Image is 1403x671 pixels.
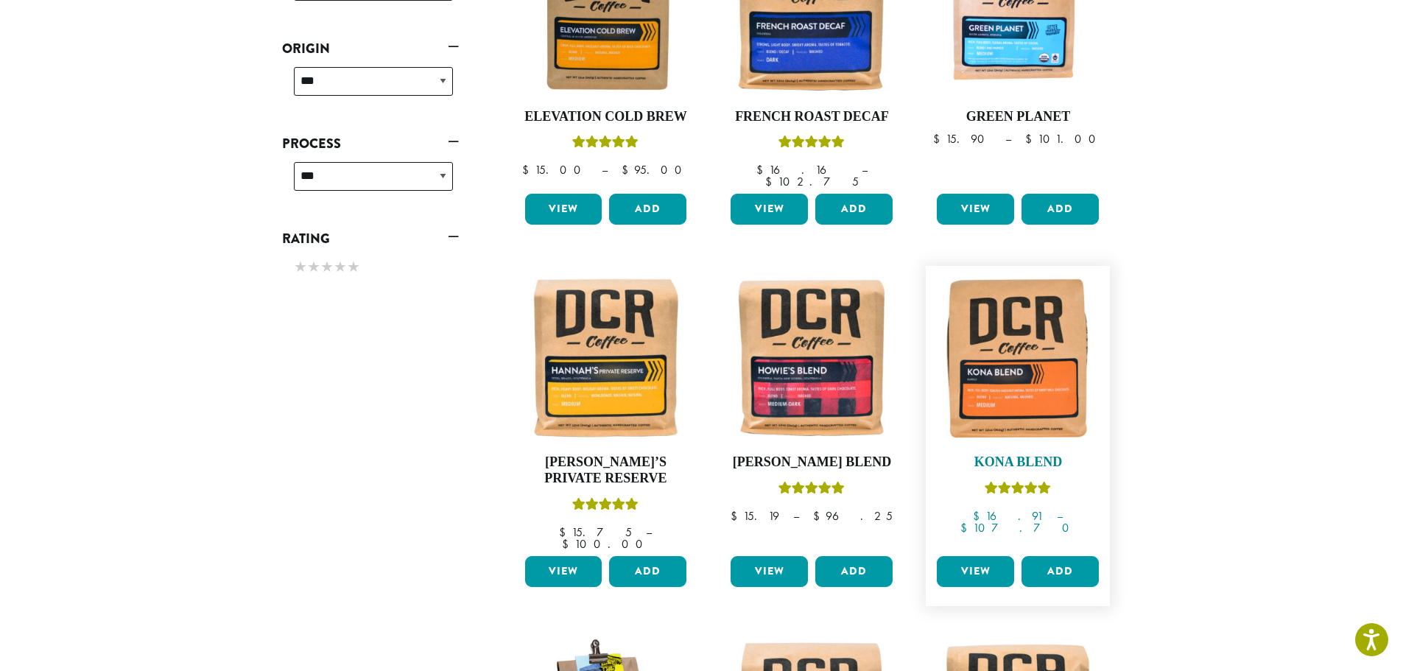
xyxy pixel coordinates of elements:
[609,556,686,587] button: Add
[334,256,347,278] span: ★
[282,36,459,61] a: Origin
[727,273,896,443] img: Howies-Blend-12oz-300x300.jpg
[646,524,652,540] span: –
[731,194,808,225] a: View
[1022,194,1099,225] button: Add
[778,133,845,155] div: Rated 5.00 out of 5
[294,256,307,278] span: ★
[282,156,459,208] div: Process
[522,162,535,178] span: $
[559,524,632,540] bdi: 15.75
[813,508,826,524] span: $
[282,61,459,113] div: Origin
[973,508,1043,524] bdi: 16.91
[815,194,893,225] button: Add
[525,556,602,587] a: View
[815,556,893,587] button: Add
[562,536,574,552] span: $
[282,226,459,251] a: Rating
[933,131,991,147] bdi: 15.90
[756,162,848,178] bdi: 16.16
[862,162,868,178] span: –
[765,174,859,189] bdi: 102.75
[320,256,334,278] span: ★
[731,508,743,524] span: $
[765,174,778,189] span: $
[727,454,896,471] h4: [PERSON_NAME] Blend
[985,479,1051,502] div: Rated 5.00 out of 5
[521,454,691,486] h4: [PERSON_NAME]’s Private Reserve
[933,273,1103,443] img: Kona-300x300.jpg
[960,520,973,535] span: $
[525,194,602,225] a: View
[731,556,808,587] a: View
[602,162,608,178] span: –
[522,162,588,178] bdi: 15.00
[731,508,779,524] bdi: 15.19
[282,251,459,285] div: Rating
[521,273,691,549] a: [PERSON_NAME]’s Private ReserveRated 5.00 out of 5
[813,508,893,524] bdi: 96.25
[1005,131,1011,147] span: –
[1025,131,1038,147] span: $
[1025,131,1103,147] bdi: 101.00
[609,194,686,225] button: Add
[307,256,320,278] span: ★
[1057,508,1063,524] span: –
[937,194,1014,225] a: View
[793,508,799,524] span: –
[521,109,691,125] h4: Elevation Cold Brew
[727,273,896,549] a: [PERSON_NAME] BlendRated 4.67 out of 5
[622,162,634,178] span: $
[521,273,690,443] img: Hannahs-Private-Reserve-12oz-300x300.jpg
[572,496,639,518] div: Rated 5.00 out of 5
[973,508,985,524] span: $
[282,131,459,156] a: Process
[933,273,1103,549] a: Kona BlendRated 5.00 out of 5
[727,109,896,125] h4: French Roast Decaf
[778,479,845,502] div: Rated 4.67 out of 5
[622,162,689,178] bdi: 95.00
[562,536,650,552] bdi: 100.00
[960,520,1076,535] bdi: 107.70
[1022,556,1099,587] button: Add
[937,556,1014,587] a: View
[933,109,1103,125] h4: Green Planet
[933,454,1103,471] h4: Kona Blend
[933,131,946,147] span: $
[572,133,639,155] div: Rated 5.00 out of 5
[347,256,360,278] span: ★
[559,524,572,540] span: $
[756,162,769,178] span: $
